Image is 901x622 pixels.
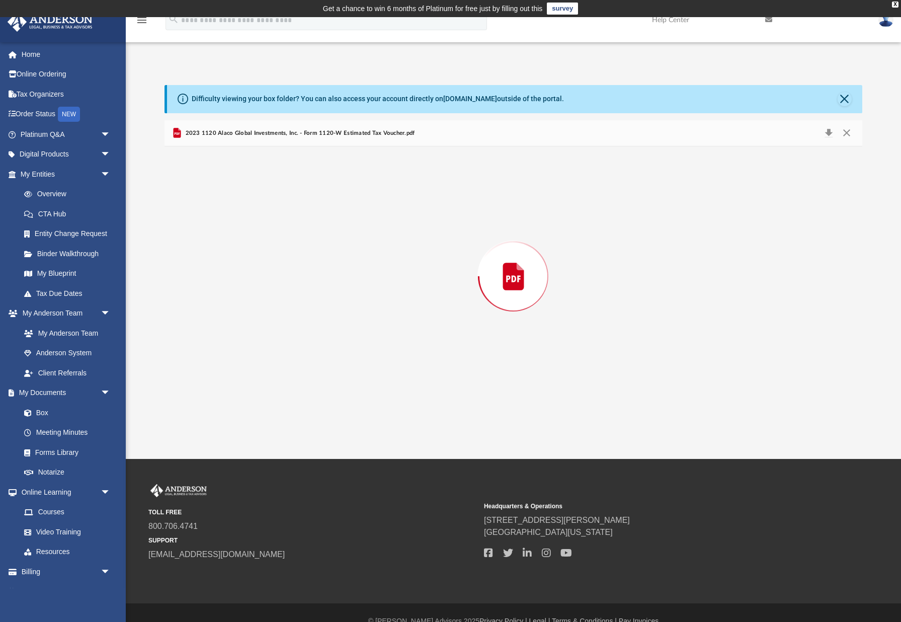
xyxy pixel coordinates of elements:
a: Billingarrow_drop_down [7,562,126,582]
button: Download [820,126,838,140]
a: Digital Productsarrow_drop_down [7,144,126,165]
a: Client Referrals [14,363,121,383]
a: Tax Organizers [7,84,126,104]
small: Headquarters & Operations [484,502,812,511]
i: search [168,14,179,25]
div: Get a chance to win 6 months of Platinum for free just by filling out this [323,3,543,15]
a: Notarize [14,462,121,483]
button: Close [838,126,856,140]
a: menu [136,19,148,26]
a: Overview [14,184,126,204]
a: [GEOGRAPHIC_DATA][US_STATE] [484,528,613,536]
a: CTA Hub [14,204,126,224]
div: Difficulty viewing your box folder? You can also access your account directly on outside of the p... [192,94,564,104]
a: My Entitiesarrow_drop_down [7,164,126,184]
button: Close [838,92,852,106]
a: Box [14,403,116,423]
a: Anderson System [14,343,121,363]
a: Entity Change Request [14,224,126,244]
a: Video Training [14,522,116,542]
i: menu [136,14,148,26]
span: arrow_drop_down [101,124,121,145]
div: close [892,2,898,8]
a: Online Learningarrow_drop_down [7,482,121,502]
span: arrow_drop_down [101,303,121,324]
div: NEW [58,107,80,122]
small: TOLL FREE [148,508,477,517]
a: Meeting Minutes [14,423,121,443]
img: Anderson Advisors Platinum Portal [148,484,209,497]
a: Courses [14,502,121,522]
span: arrow_drop_down [101,482,121,503]
span: arrow_drop_down [101,144,121,165]
a: Platinum Q&Aarrow_drop_down [7,124,126,144]
a: My Blueprint [14,264,121,284]
a: [DOMAIN_NAME] [443,95,497,103]
span: arrow_drop_down [101,383,121,404]
a: Binder Walkthrough [14,244,126,264]
a: Forms Library [14,442,116,462]
span: arrow_drop_down [101,562,121,582]
a: My Anderson Teamarrow_drop_down [7,303,121,324]
a: Resources [14,542,121,562]
a: survey [547,3,578,15]
a: Online Ordering [7,64,126,85]
a: [STREET_ADDRESS][PERSON_NAME] [484,516,630,524]
a: Order StatusNEW [7,104,126,125]
span: 2023 1120 Alaco Global Investments, Inc. - Form 1120-W Estimated Tax Voucher.pdf [183,129,415,138]
a: Home [7,44,126,64]
img: Anderson Advisors Platinum Portal [5,12,96,32]
a: Tax Due Dates [14,283,126,303]
a: My Documentsarrow_drop_down [7,383,121,403]
a: My Anderson Team [14,323,116,343]
div: Preview [165,120,862,407]
a: Events Calendar [7,582,126,602]
img: User Pic [878,13,893,27]
span: arrow_drop_down [101,164,121,185]
a: [EMAIL_ADDRESS][DOMAIN_NAME] [148,550,285,559]
a: 800.706.4741 [148,522,198,530]
small: SUPPORT [148,536,477,545]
